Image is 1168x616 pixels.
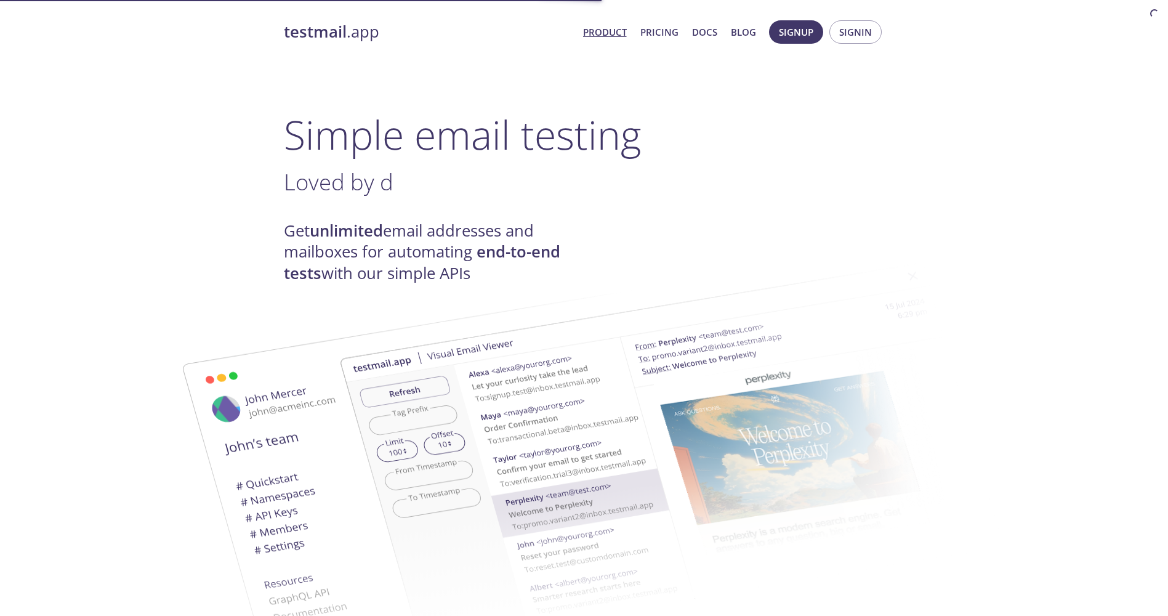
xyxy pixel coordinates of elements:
button: Signin [829,20,882,44]
a: testmail.app [284,22,573,43]
a: Product [583,24,627,40]
h1: Simple email testing [284,111,885,158]
a: Pricing [640,24,679,40]
strong: testmail [284,21,347,43]
strong: end-to-end tests [284,241,560,283]
a: Blog [731,24,756,40]
span: Signin [839,24,872,40]
strong: unlimited [310,220,383,241]
h4: Get email addresses and mailboxes for automating with our simple APIs [284,221,584,284]
a: Docs [692,24,717,40]
span: Signup [779,24,813,40]
span: Loved by d [284,166,393,197]
button: Signup [769,20,823,44]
